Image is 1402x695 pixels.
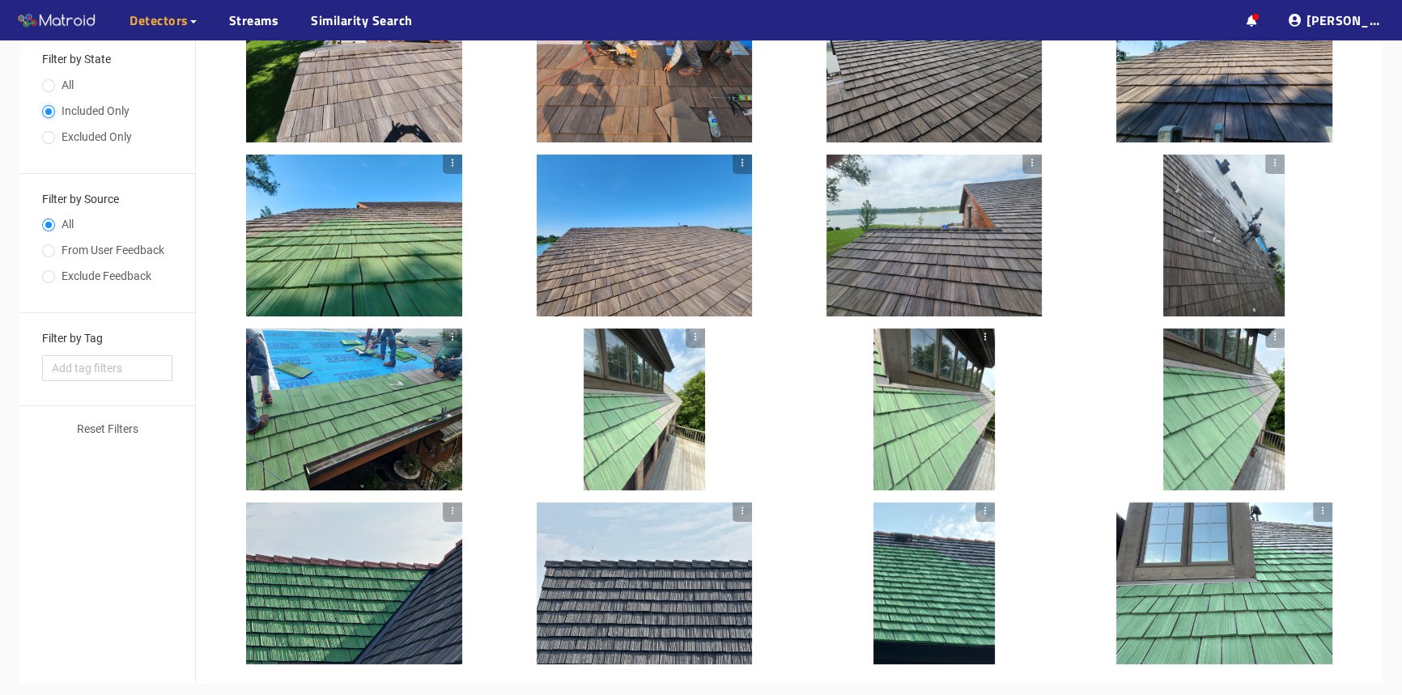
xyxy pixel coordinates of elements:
button: Reset Filters [37,416,178,442]
span: Detectors [130,11,189,30]
a: Streams [229,11,279,30]
h3: Filter by Source [42,193,172,206]
span: All [55,78,80,91]
h3: Filter by State [42,53,172,66]
span: From User Feedback [55,244,171,256]
a: Similarity Search [311,11,413,30]
span: Exclude Feedback [55,269,158,282]
span: Included Only [55,104,136,117]
h3: Filter by Tag [42,333,172,345]
span: Reset Filters [77,420,138,438]
span: All [55,218,80,231]
img: Matroid logo [16,9,97,33]
span: Excluded Only [55,130,138,143]
span: Add tag filters [52,359,163,377]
